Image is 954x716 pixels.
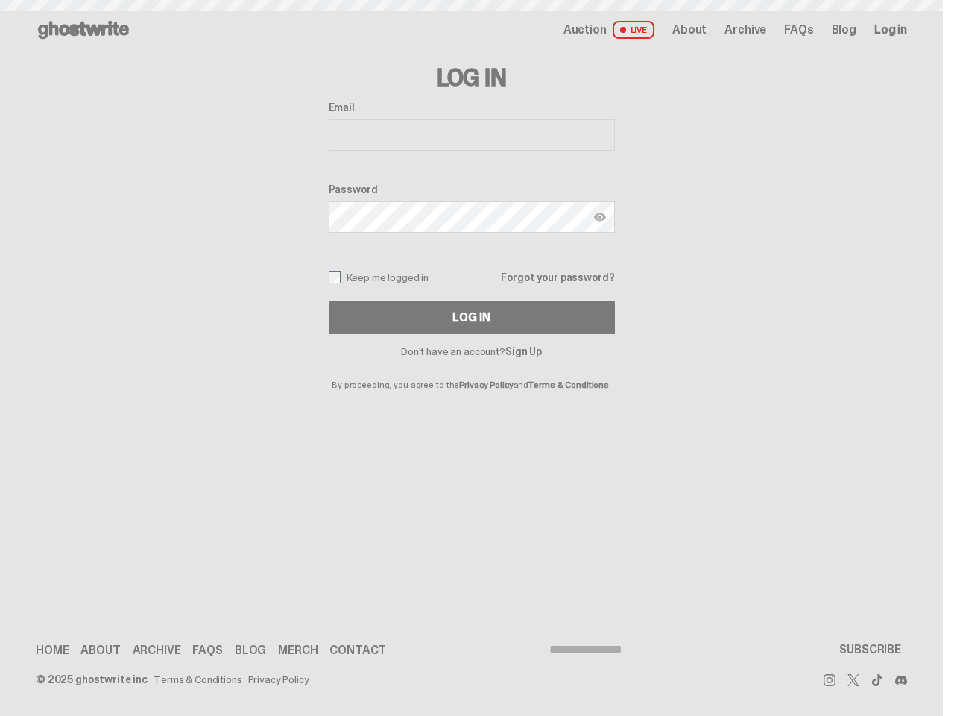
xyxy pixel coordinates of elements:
div: Log In [452,312,490,324]
a: Privacy Policy [459,379,513,391]
span: LIVE [613,21,655,39]
button: SUBSCRIBE [833,635,907,665]
a: Forgot your password? [501,272,614,283]
p: Don't have an account? [329,346,615,357]
button: Log In [329,301,615,334]
a: About [672,24,707,36]
a: Terms & Conditions [154,674,241,685]
img: Show password [594,211,606,223]
a: Archive [724,24,766,36]
a: Terms & Conditions [528,379,609,391]
a: Merch [278,644,318,656]
a: FAQs [192,644,222,656]
a: Auction LIVE [563,21,654,39]
a: About [80,644,120,656]
a: FAQs [784,24,813,36]
a: Blog [832,24,856,36]
a: Contact [329,644,386,656]
a: Blog [235,644,266,656]
div: © 2025 ghostwrite inc [36,674,148,685]
a: Archive [133,644,181,656]
h3: Log In [329,66,615,89]
label: Keep me logged in [329,271,429,283]
a: Home [36,644,69,656]
label: Email [329,101,615,113]
span: Auction [563,24,607,36]
a: Privacy Policy [248,674,309,685]
a: Log in [874,24,907,36]
input: Keep me logged in [329,271,341,283]
a: Sign Up [505,345,542,358]
p: By proceeding, you agree to the and . [329,357,615,389]
label: Password [329,183,615,195]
